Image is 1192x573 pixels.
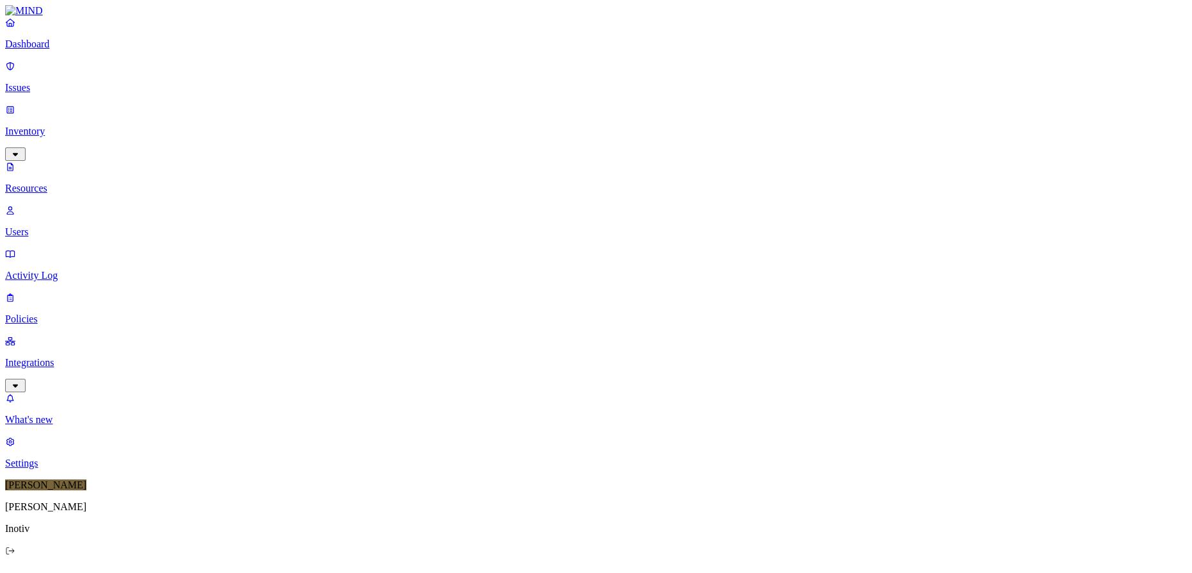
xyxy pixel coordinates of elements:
[5,161,1187,194] a: Resources
[5,82,1187,94] p: Issues
[5,357,1187,369] p: Integrations
[5,523,1187,535] p: Inotiv
[5,458,1187,469] p: Settings
[5,126,1187,137] p: Inventory
[5,270,1187,281] p: Activity Log
[5,292,1187,325] a: Policies
[5,38,1187,50] p: Dashboard
[5,5,1187,17] a: MIND
[5,501,1187,513] p: [PERSON_NAME]
[5,17,1187,50] a: Dashboard
[5,479,86,490] span: [PERSON_NAME]
[5,183,1187,194] p: Resources
[5,436,1187,469] a: Settings
[5,392,1187,426] a: What's new
[5,204,1187,238] a: Users
[5,414,1187,426] p: What's new
[5,313,1187,325] p: Policies
[5,335,1187,390] a: Integrations
[5,60,1187,94] a: Issues
[5,248,1187,281] a: Activity Log
[5,226,1187,238] p: Users
[5,104,1187,159] a: Inventory
[5,5,43,17] img: MIND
